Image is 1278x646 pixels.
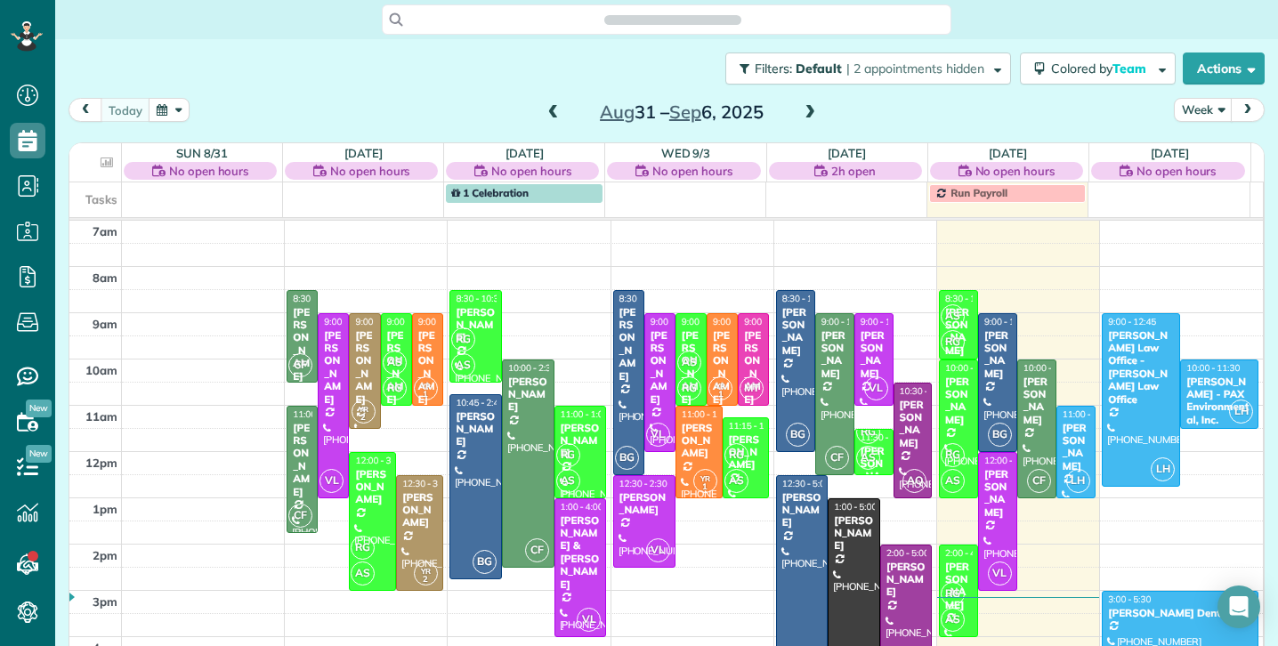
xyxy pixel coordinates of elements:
[352,409,375,426] small: 2
[351,536,375,560] span: RG
[682,408,730,420] span: 11:00 - 1:00
[755,61,792,77] span: Filters:
[945,547,988,559] span: 2:00 - 4:00
[651,316,699,327] span: 9:00 - 12:00
[677,351,701,375] span: AS
[1108,316,1156,327] span: 9:00 - 12:45
[988,561,1012,585] span: VL
[899,399,927,450] div: [PERSON_NAME]
[834,501,877,513] span: 1:00 - 5:00
[944,375,973,427] div: [PERSON_NAME]
[560,514,602,591] div: [PERSON_NAME] & [PERSON_NAME]
[330,162,410,180] span: No open hours
[682,316,730,327] span: 9:00 - 11:00
[176,146,229,160] a: Sun 8/31
[781,306,810,358] div: [PERSON_NAME]
[864,376,888,400] span: VL
[26,400,52,417] span: New
[729,420,777,432] span: 11:15 - 1:00
[1107,607,1253,619] div: [PERSON_NAME] Dental
[354,329,375,406] div: [PERSON_NAME]
[669,101,701,123] span: Sep
[941,443,965,467] span: RG
[415,386,437,403] small: 1
[101,98,150,122] button: today
[507,375,549,414] div: [PERSON_NAME]
[401,491,438,529] div: [PERSON_NAME]
[619,478,667,489] span: 12:30 - 2:30
[415,571,437,588] small: 2
[355,316,403,327] span: 9:00 - 11:30
[1112,61,1149,77] span: Team
[417,329,438,406] div: [PERSON_NAME]
[1183,52,1265,85] button: Actions
[1107,329,1175,406] div: [PERSON_NAME] Law Office - [PERSON_NAME] Law Office
[781,491,823,529] div: [PERSON_NAME]
[652,162,732,180] span: No open hours
[1023,362,1072,374] span: 10:00 - 1:00
[1151,457,1175,481] span: LH
[383,376,407,400] span: RG
[351,561,375,585] span: AS
[421,381,431,391] span: YR
[85,363,117,377] span: 10am
[975,162,1056,180] span: No open hours
[941,608,965,632] span: AS
[825,446,849,470] span: CF
[856,446,880,470] span: AS
[93,548,117,562] span: 2pm
[941,469,965,493] span: AS
[387,316,435,327] span: 9:00 - 11:00
[782,478,830,489] span: 12:30 - 5:00
[716,52,1011,85] a: Filters: Default | 2 appointments hidden
[383,351,407,375] span: AS
[681,422,717,460] div: [PERSON_NAME]
[355,455,403,466] span: 12:00 - 3:00
[169,162,249,180] span: No open hours
[93,271,117,285] span: 8am
[945,362,993,374] span: 10:00 - 1:00
[359,404,368,414] span: YR
[886,547,929,559] span: 2:00 - 5:00
[886,561,927,599] div: [PERSON_NAME]
[728,433,764,472] div: [PERSON_NAME]
[744,316,792,327] span: 9:00 - 11:00
[709,386,732,403] small: 1
[941,582,965,606] span: RG
[323,329,344,406] div: [PERSON_NAME]
[1185,375,1253,427] div: [PERSON_NAME] - PAX Environmental, Inc.
[712,329,732,406] div: [PERSON_NAME]
[93,502,117,516] span: 1pm
[386,329,407,406] div: [PERSON_NAME]
[694,479,716,496] small: 1
[455,410,497,448] div: [PERSON_NAME]
[988,423,1012,447] span: BG
[344,146,383,160] a: [DATE]
[950,186,1007,199] span: Run Payroll
[619,293,667,304] span: 8:30 - 12:30
[740,376,764,400] span: MT
[796,61,843,77] span: Default
[619,306,639,383] div: [PERSON_NAME]
[1023,375,1051,427] div: [PERSON_NAME]
[983,468,1012,520] div: [PERSON_NAME]
[451,186,529,199] span: 1 Celebration
[646,538,670,562] span: VL
[85,456,117,470] span: 12pm
[902,469,926,493] span: AQ
[1186,362,1240,374] span: 10:00 - 11:30
[725,52,1011,85] button: Filters: Default | 2 appointments hidden
[622,11,723,28] span: Search ZenMaid…
[821,316,870,327] span: 9:00 - 12:30
[451,353,475,377] span: AS
[615,446,639,470] span: BG
[677,376,701,400] span: RG
[402,478,450,489] span: 12:30 - 3:00
[984,455,1032,466] span: 12:00 - 3:00
[324,316,367,327] span: 9:00 - 1:00
[577,608,601,632] span: VL
[1108,594,1151,605] span: 3:00 - 5:30
[354,468,391,506] div: [PERSON_NAME]
[828,146,866,160] a: [DATE]
[570,102,793,122] h2: 31 – 6, 2025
